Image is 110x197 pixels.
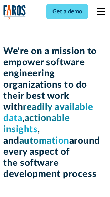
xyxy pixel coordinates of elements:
span: readily available data [3,102,93,123]
span: automation [19,136,69,145]
span: actionable insights [3,114,70,134]
img: Logo of the analytics and reporting company Faros. [3,5,26,20]
h1: We're on a mission to empower software engineering organizations to do their best work with , , a... [3,46,107,180]
a: home [3,5,26,20]
a: Get a demo [46,4,88,19]
div: menu [92,3,107,20]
